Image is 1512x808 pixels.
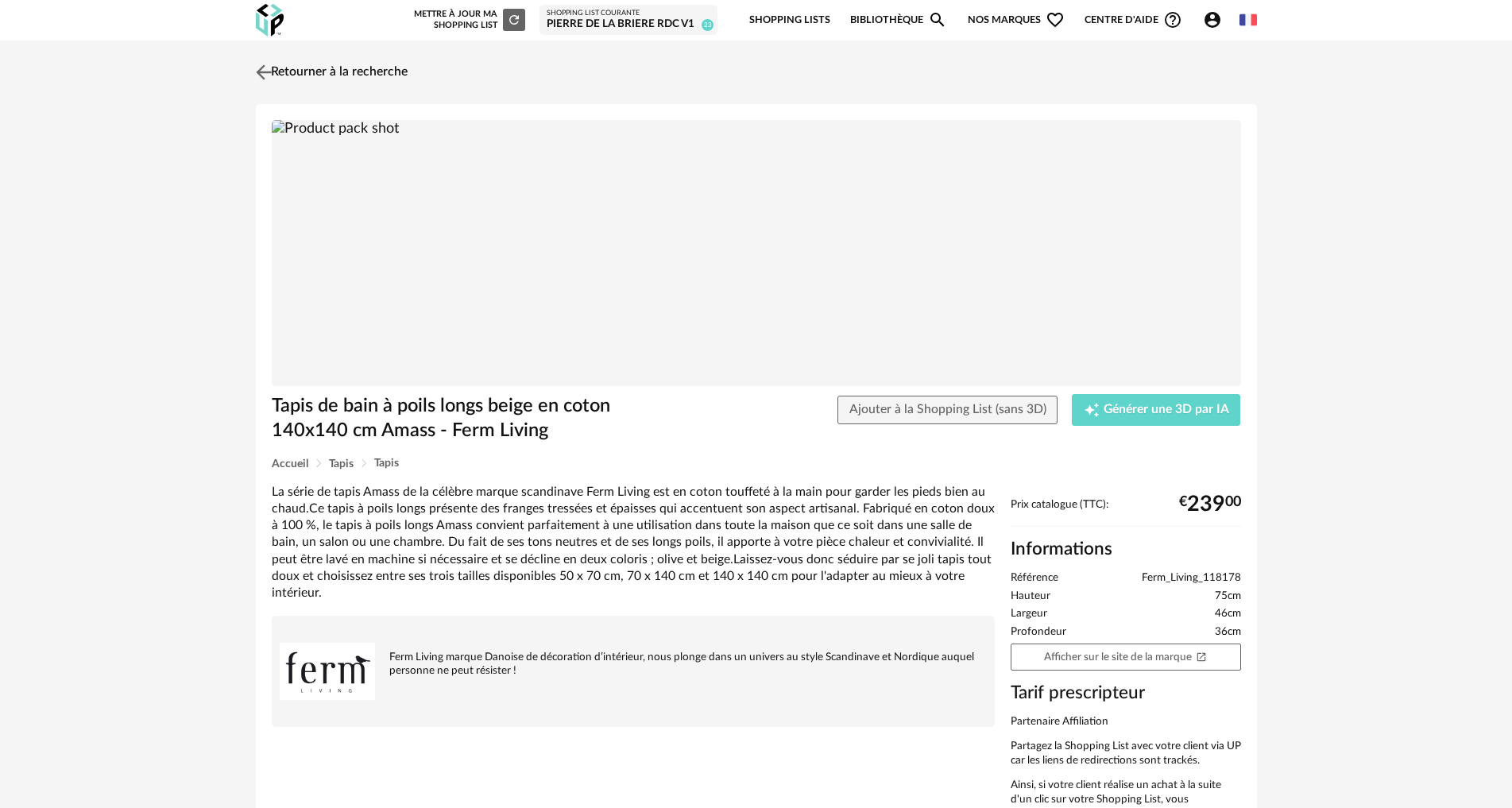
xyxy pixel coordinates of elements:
[1011,644,1241,671] a: Afficher sur le site de la marqueOpen In New icon
[374,458,399,469] span: Tapis
[1196,651,1207,662] span: Open In New icon
[256,4,284,37] img: OXP
[1011,625,1066,640] span: Profondeur
[837,396,1058,424] button: Ajouter à la Shopping List (sans 3D)
[272,458,308,470] span: Accueil
[1203,10,1222,29] span: Account Circle icon
[1011,498,1241,528] div: Prix catalogue (TTC):
[1011,682,1241,705] h3: Tarif prescripteur
[507,15,521,24] span: Refresh icon
[411,9,525,31] div: Mettre à jour ma Shopping List
[849,403,1046,416] span: Ajouter à la Shopping List (sans 3D)
[1187,498,1225,511] span: 239
[1072,394,1240,426] button: Creation icon Générer une 3D par IA
[1163,10,1182,29] span: Help Circle Outline icon
[1085,10,1182,29] span: Centre d'aideHelp Circle Outline icon
[272,120,1241,387] img: Product pack shot
[850,2,947,39] a: BibliothèqueMagnify icon
[272,484,995,602] div: La série de tapis Amass de la célèbre marque scandinave Ferm Living est en coton touffeté à la ma...
[252,55,408,90] a: Retourner à la recherche
[702,19,713,31] span: 23
[272,458,1241,470] div: Breadcrumb
[1084,402,1100,418] span: Creation icon
[1011,571,1058,586] span: Référence
[280,651,987,678] p: Ferm Living marque Danoise de décoration d’intérieur, nous plonge dans un univers au style Scandi...
[1046,10,1065,29] span: Heart Outline icon
[329,458,354,470] span: Tapis
[1215,590,1241,604] span: 75cm
[272,394,667,443] h1: Tapis de bain à poils longs beige en coton 140x140 cm Amass - Ferm Living
[280,624,375,719] img: brand logo
[547,9,710,32] a: Shopping List courante pierre de la briere RDC V1 23
[1179,498,1241,511] div: € 00
[749,2,830,39] a: Shopping Lists
[1215,625,1241,640] span: 36cm
[252,60,275,83] img: svg+xml;base64,PHN2ZyB3aWR0aD0iMjQiIGhlaWdodD0iMjQiIHZpZXdCb3g9IjAgMCAyNCAyNCIgZmlsbD0ibm9uZSIgeG...
[1239,11,1257,29] img: fr
[928,10,947,29] span: Magnify icon
[1203,10,1229,29] span: Account Circle icon
[1011,607,1047,621] span: Largeur
[1011,740,1241,767] p: Partagez la Shopping List avec votre client via UP car les liens de redirections sont trackés.
[1011,538,1241,561] h2: Informations
[547,17,710,32] div: pierre de la briere RDC V1
[1142,571,1241,586] span: Ferm_Living_118178
[1215,607,1241,621] span: 46cm
[968,2,1065,39] span: Nos marques
[1011,590,1050,604] span: Hauteur
[1011,715,1241,729] p: Partenaire Affiliation
[547,9,710,18] div: Shopping List courante
[1104,404,1229,416] span: Générer une 3D par IA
